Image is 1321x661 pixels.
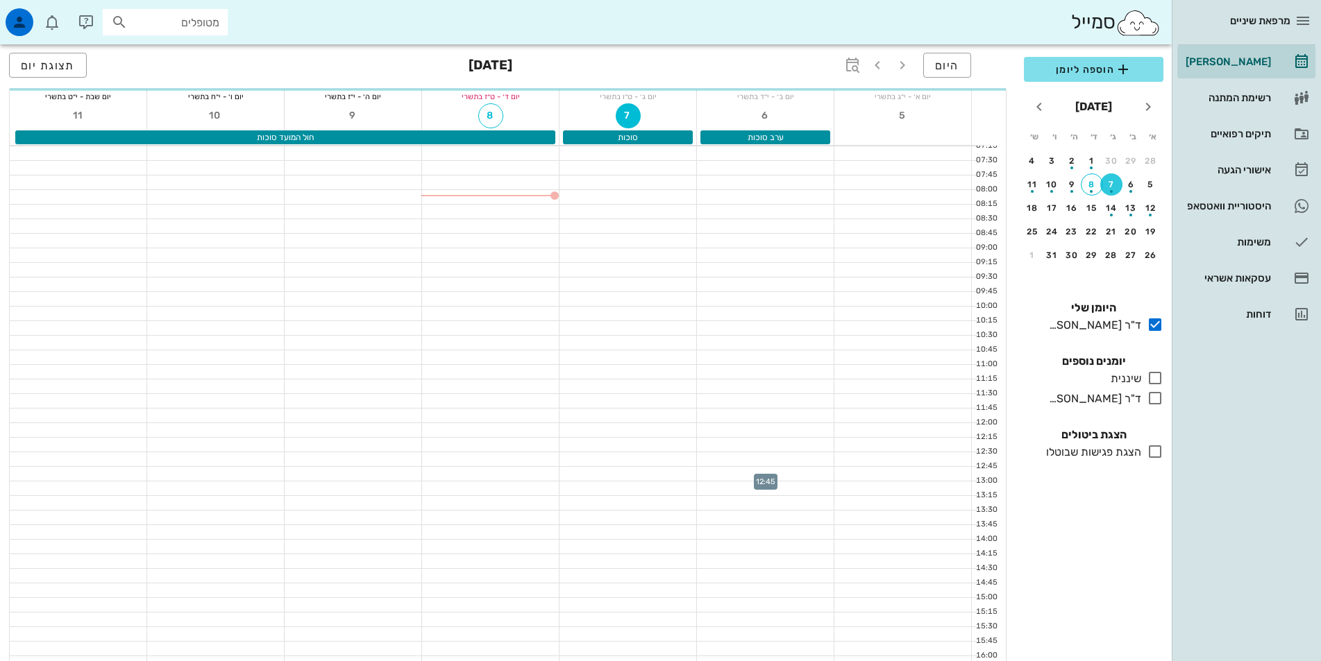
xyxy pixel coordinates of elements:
button: 28 [1140,150,1162,172]
div: 10 [1041,180,1063,189]
button: 19 [1140,221,1162,243]
button: 7 [616,103,641,128]
div: 09:00 [972,242,1000,254]
div: 30 [1061,250,1083,260]
div: 22 [1081,227,1103,237]
button: 10 [203,103,228,128]
span: תג [41,11,49,19]
button: היום [923,53,971,78]
div: [PERSON_NAME] [1183,56,1271,67]
span: 6 [753,110,778,121]
div: 13:00 [972,475,1000,487]
a: משימות [1177,225,1315,259]
button: 1 [1081,150,1103,172]
button: 24 [1041,221,1063,243]
th: ה׳ [1065,125,1083,148]
div: 17 [1041,203,1063,213]
div: 10:15 [972,315,1000,327]
button: 11 [1021,173,1043,196]
div: יום שבת - י״ט בתשרי [10,89,146,103]
span: חול המועד סוכות [257,132,314,142]
div: ד"ר [PERSON_NAME] [1043,317,1141,334]
button: 1 [1021,244,1043,266]
button: 8 [478,103,503,128]
div: 20 [1120,227,1143,237]
div: 26 [1140,250,1162,260]
div: 14:45 [972,577,1000,589]
div: 11:00 [972,359,1000,370]
div: 9 [1061,180,1083,189]
button: 30 [1100,150,1122,172]
button: 2 [1061,150,1083,172]
div: יום ה׳ - י״ז בתשרי [285,89,421,103]
button: 9 [1061,173,1083,196]
div: היסטוריית וואטסאפ [1183,200,1271,212]
button: 16 [1061,197,1083,219]
span: היום [935,59,959,72]
h4: הצגת ביטולים [1024,427,1163,443]
div: 11:30 [972,388,1000,400]
div: ד"ר [PERSON_NAME] [1043,390,1141,407]
span: ערב סוכות [748,132,784,142]
a: עסקאות אשראי [1177,261,1315,295]
button: 18 [1021,197,1043,219]
span: 5 [891,110,916,121]
div: 10:45 [972,344,1000,356]
span: 11 [66,110,91,121]
button: הוספה ליומן [1024,57,1163,82]
span: 10 [203,110,228,121]
button: 29 [1120,150,1143,172]
div: משימות [1183,237,1271,248]
div: 21 [1100,227,1122,237]
a: דוחות [1177,298,1315,331]
button: חודש שעבר [1136,94,1161,119]
div: 23 [1061,227,1083,237]
th: ד׳ [1084,125,1102,148]
span: 7 [616,110,641,121]
div: 13:30 [972,504,1000,516]
div: 14:15 [972,548,1000,560]
div: 14:30 [972,563,1000,574]
div: 15:00 [972,592,1000,603]
div: 8 [1082,180,1102,189]
div: 1 [1021,250,1043,260]
button: 15 [1081,197,1103,219]
div: 09:30 [972,271,1000,283]
h4: יומנים נוספים [1024,353,1163,370]
button: 23 [1061,221,1083,243]
button: 5 [891,103,916,128]
div: 15 [1081,203,1103,213]
button: 6 [753,103,778,128]
div: 12:30 [972,446,1000,458]
div: יום ב׳ - י״ד בתשרי [697,89,834,103]
div: 07:15 [972,140,1000,152]
button: 6 [1120,173,1143,196]
img: SmileCloud logo [1116,9,1161,37]
h4: היומן שלי [1024,300,1163,316]
span: מרפאת שיניים [1230,15,1290,27]
div: 29 [1081,250,1103,260]
div: הצגת פגישות שבוטלו [1041,444,1141,461]
div: 24 [1041,227,1063,237]
button: 7 [1100,173,1122,196]
div: 07:45 [972,169,1000,181]
button: 5 [1140,173,1162,196]
button: 22 [1081,221,1103,243]
div: 11:45 [972,402,1000,414]
div: שיננית [1105,370,1141,387]
button: 12 [1140,197,1162,219]
div: 08:30 [972,213,1000,225]
button: 13 [1120,197,1143,219]
div: 12:15 [972,431,1000,443]
a: [PERSON_NAME] [1177,45,1315,78]
div: אישורי הגעה [1183,164,1271,175]
button: 20 [1120,221,1143,243]
div: 27 [1120,250,1143,260]
a: היסטוריית וואטסאפ [1177,189,1315,223]
button: 10 [1041,173,1063,196]
div: 18 [1021,203,1043,213]
div: עסקאות אשראי [1183,273,1271,284]
div: 4 [1021,156,1043,166]
button: 21 [1100,221,1122,243]
div: 11 [1021,180,1043,189]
